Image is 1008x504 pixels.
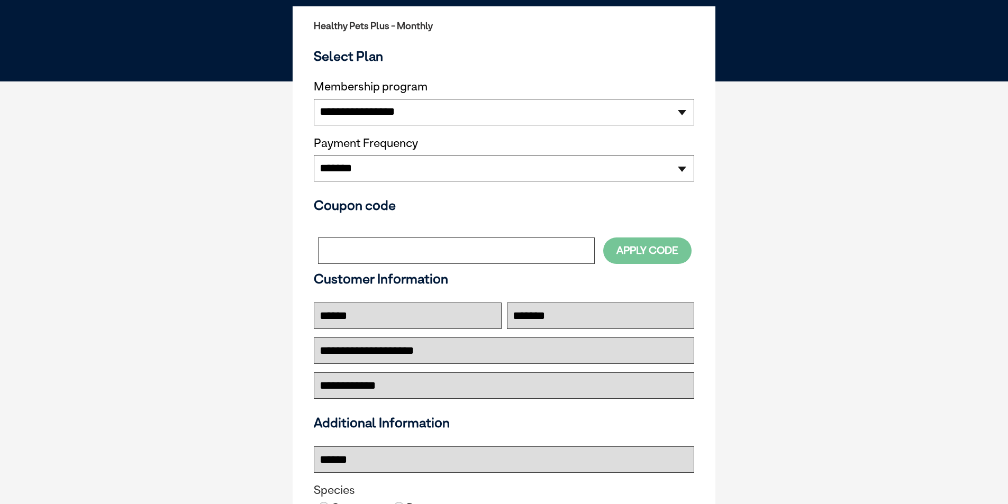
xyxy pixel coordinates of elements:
h2: Healthy Pets Plus - Monthly [314,21,694,31]
h3: Select Plan [314,48,694,64]
h3: Additional Information [310,415,698,430]
h3: Coupon code [314,197,694,213]
label: Membership program [314,80,694,94]
h3: Customer Information [314,271,694,287]
legend: Species [314,483,694,497]
label: Payment Frequency [314,136,418,150]
button: Apply Code [603,237,692,263]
